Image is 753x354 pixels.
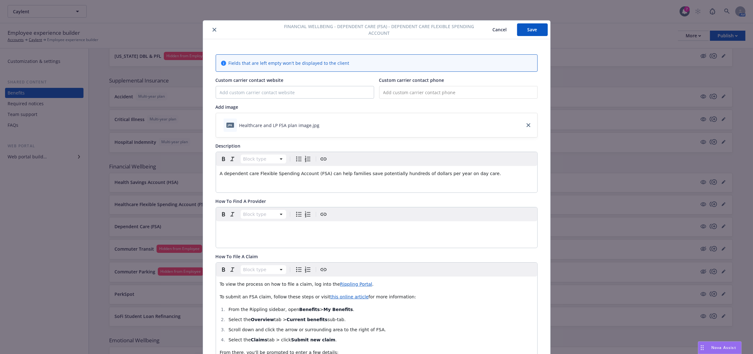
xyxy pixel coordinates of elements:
button: Italic [228,265,237,274]
div: Drag to move [698,342,706,354]
strong: Claims [251,337,267,342]
button: Bulleted list [294,265,303,274]
div: Healthcare and LP FSA plan image.jpg [239,122,320,129]
span: tab > click [267,337,291,342]
button: Cancel [483,23,517,36]
button: Create link [319,155,328,163]
button: Bulleted list [294,155,303,163]
strong: Submit new claim [291,337,335,342]
span: From the Rippling sidebar, open [228,307,299,312]
span: A dependent care Flexible Spending Account (FSA) can help families save potentially hundreds of d... [220,171,501,176]
button: download file [322,122,327,129]
span: sub-tab. [328,317,346,322]
span: To view the process on how to file a claim, log into the [220,282,340,287]
button: Numbered list [303,155,312,163]
a: close [525,121,532,129]
span: Select the [228,337,251,342]
span: Select the [228,317,251,322]
strong: My Benefits [324,307,353,312]
span: . [372,282,373,287]
div: editable markdown [216,221,537,236]
a: Rippling Portal [340,282,372,287]
span: tab > [274,317,287,322]
span: Add image [216,104,238,110]
button: Block type [241,210,286,219]
strong: Current benefits [287,317,327,322]
span: . [353,307,354,312]
span: for more information: [368,294,416,299]
span: Fields that are left empty won't be displayed to the client [229,60,349,66]
span: Financial Wellbeing - Dependent Care (FSA) - Dependent Care Flexible Spending Account [276,23,482,36]
div: toggle group [294,210,312,219]
span: Custom carrier contact website [216,77,284,83]
span: Description [216,143,241,149]
span: Custom carrier contact phone [379,77,444,83]
a: this online article [330,294,368,299]
span: Scroll down and click the arrow or surrounding area to the right of FSA. [228,327,386,332]
div: toggle group [294,265,312,274]
input: Add custom carrier contact phone [379,86,538,99]
button: Italic [228,155,237,163]
span: > [320,307,324,312]
button: Create link [319,265,328,274]
button: Italic [228,210,237,219]
strong: Overview [251,317,274,322]
button: Nova Assist [698,341,742,354]
button: Bulleted list [294,210,303,219]
button: close [211,26,218,34]
button: Bold [219,210,228,219]
button: Block type [241,265,286,274]
div: editable markdown [216,166,537,181]
strong: Benefits [299,307,320,312]
span: To submit an FSA claim, follow these steps or visit [220,294,330,299]
button: Create link [319,210,328,219]
span: jpg [226,123,234,127]
span: How To Find A Provider [216,198,266,204]
input: Add custom carrier contact website [216,86,374,98]
button: Block type [241,155,286,163]
div: toggle group [294,155,312,163]
button: Bold [219,265,228,274]
button: Bold [219,155,228,163]
button: Numbered list [303,210,312,219]
span: Nova Assist [711,345,736,350]
span: How To File A Claim [216,253,258,259]
button: Save [517,23,548,36]
span: . [335,337,336,342]
button: Numbered list [303,265,312,274]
